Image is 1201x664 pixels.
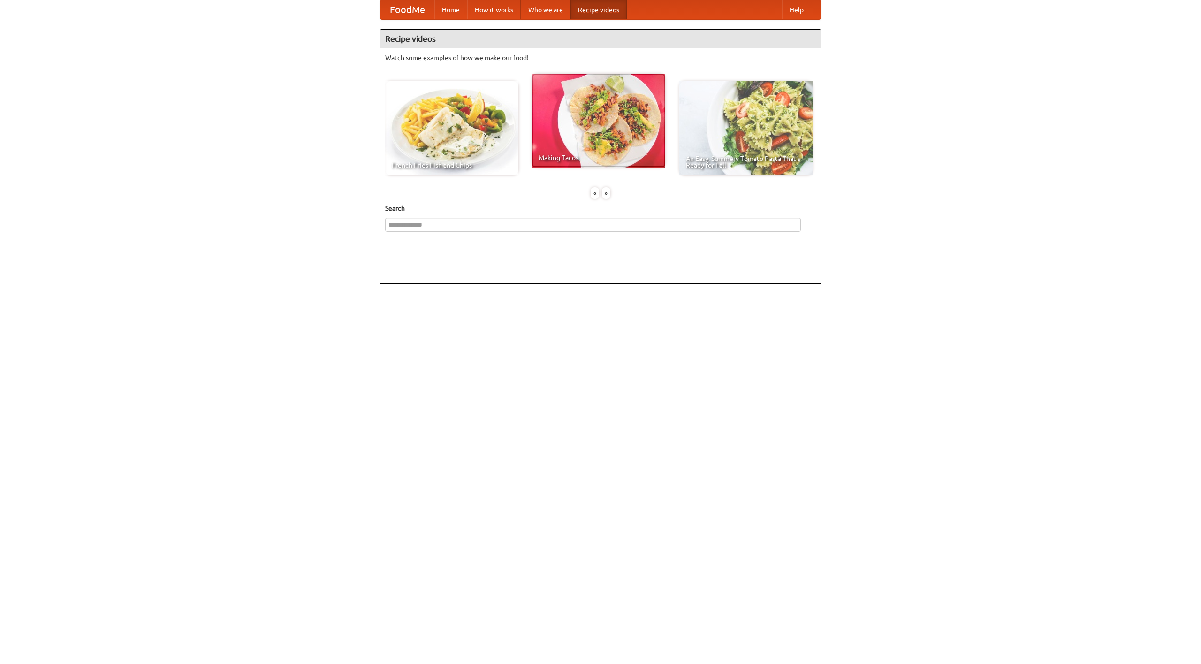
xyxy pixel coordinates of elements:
[434,0,467,19] a: Home
[539,154,659,161] span: Making Tacos
[602,187,610,199] div: »
[591,187,599,199] div: «
[385,204,816,213] h5: Search
[385,81,518,175] a: French Fries Fish and Chips
[782,0,811,19] a: Help
[521,0,570,19] a: Who we are
[392,162,512,168] span: French Fries Fish and Chips
[385,53,816,62] p: Watch some examples of how we make our food!
[686,155,806,168] span: An Easy, Summery Tomato Pasta That's Ready for Fall
[570,0,627,19] a: Recipe videos
[532,74,665,168] a: Making Tacos
[679,81,813,175] a: An Easy, Summery Tomato Pasta That's Ready for Fall
[467,0,521,19] a: How it works
[380,0,434,19] a: FoodMe
[380,30,821,48] h4: Recipe videos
